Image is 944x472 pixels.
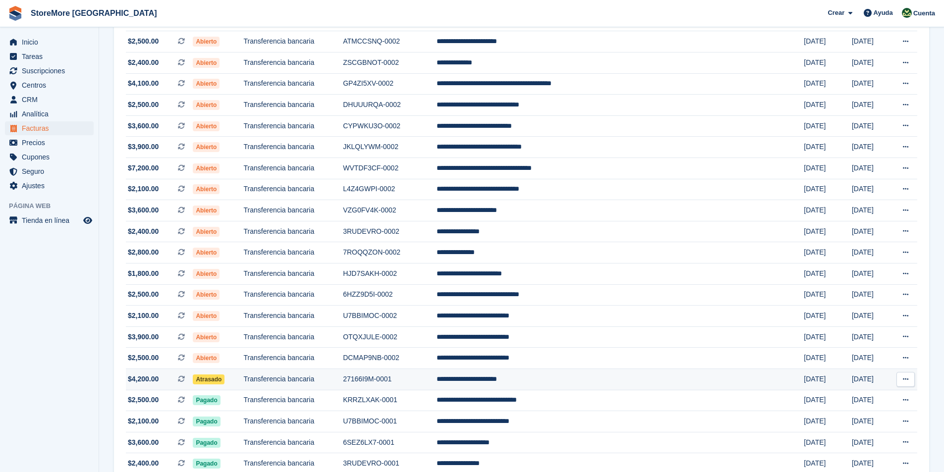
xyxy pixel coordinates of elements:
td: [DATE] [852,115,888,137]
span: $3,900.00 [128,142,159,152]
td: JKLQLYWM-0002 [343,137,436,158]
td: WVTDF3CF-0002 [343,158,436,179]
td: [DATE] [852,390,888,411]
td: [DATE] [804,73,852,95]
span: Abierto [193,206,220,215]
td: [DATE] [852,306,888,327]
td: [DATE] [804,326,852,348]
td: Transferencia bancaria [244,137,343,158]
td: U7BBIMOC-0001 [343,411,436,432]
td: Transferencia bancaria [244,73,343,95]
td: Transferencia bancaria [244,221,343,242]
td: [DATE] [804,31,852,52]
td: [DATE] [804,95,852,116]
td: [DATE] [804,368,852,390]
td: Transferencia bancaria [244,242,343,263]
td: [DATE] [804,200,852,221]
span: $2,500.00 [128,36,159,47]
span: Pagado [193,417,220,426]
td: Transferencia bancaria [244,95,343,116]
td: ATMCCSNQ-0002 [343,31,436,52]
span: Abierto [193,184,220,194]
td: [DATE] [804,137,852,158]
a: menu [5,50,94,63]
td: Transferencia bancaria [244,326,343,348]
td: Transferencia bancaria [244,368,343,390]
span: Abierto [193,121,220,131]
span: Cuenta [913,8,935,18]
span: Abierto [193,269,220,279]
span: $2,400.00 [128,226,159,237]
span: Pagado [193,395,220,405]
td: Transferencia bancaria [244,263,343,285]
td: [DATE] [852,52,888,74]
span: $2,100.00 [128,311,159,321]
td: [DATE] [804,115,852,137]
span: Facturas [22,121,81,135]
span: Inicio [22,35,81,49]
td: ZSCGBNOT-0002 [343,52,436,74]
td: 27166I9M-0001 [343,368,436,390]
span: Precios [22,136,81,150]
span: $3,600.00 [128,205,159,215]
img: stora-icon-8386f47178a22dfd0bd8f6a31ec36ba5ce8667c1dd55bd0f319d3a0aa187defe.svg [8,6,23,21]
td: [DATE] [804,432,852,453]
span: $2,400.00 [128,458,159,469]
a: menu [5,64,94,78]
span: Ayuda [874,8,893,18]
span: $2,500.00 [128,289,159,300]
a: menu [5,179,94,193]
a: menu [5,107,94,121]
span: Pagado [193,459,220,469]
td: DCMAP9NB-0002 [343,348,436,369]
td: KRRZLXAK-0001 [343,390,436,411]
td: [DATE] [804,284,852,306]
td: Transferencia bancaria [244,390,343,411]
td: Transferencia bancaria [244,284,343,306]
td: Transferencia bancaria [244,158,343,179]
span: $2,500.00 [128,100,159,110]
td: [DATE] [804,52,852,74]
span: Suscripciones [22,64,81,78]
span: Ajustes [22,179,81,193]
span: Crear [828,8,844,18]
span: Pagado [193,438,220,448]
td: 6HZZ9D5I-0002 [343,284,436,306]
td: [DATE] [852,411,888,432]
span: Abierto [193,100,220,110]
span: $7,200.00 [128,163,159,173]
td: Transferencia bancaria [244,31,343,52]
span: Abierto [193,248,220,258]
td: [DATE] [804,411,852,432]
td: Transferencia bancaria [244,115,343,137]
td: [DATE] [852,368,888,390]
td: [DATE] [804,221,852,242]
span: $2,500.00 [128,395,159,405]
span: $3,600.00 [128,121,159,131]
td: Transferencia bancaria [244,306,343,327]
span: $2,500.00 [128,353,159,363]
a: Vista previa de la tienda [82,214,94,226]
td: Transferencia bancaria [244,179,343,200]
td: [DATE] [852,263,888,285]
td: [DATE] [852,31,888,52]
td: [DATE] [804,179,852,200]
span: $2,100.00 [128,184,159,194]
td: DHUUURQA-0002 [343,95,436,116]
span: $2,100.00 [128,416,159,426]
td: Transferencia bancaria [244,200,343,221]
td: [DATE] [804,158,852,179]
span: Analítica [22,107,81,121]
a: menu [5,78,94,92]
td: HJD7SAKH-0002 [343,263,436,285]
span: Abierto [193,353,220,363]
td: Transferencia bancaria [244,411,343,432]
td: Transferencia bancaria [244,432,343,453]
td: 7ROQQZON-0002 [343,242,436,263]
td: [DATE] [852,179,888,200]
span: Abierto [193,163,220,173]
td: [DATE] [852,137,888,158]
span: $2,800.00 [128,247,159,258]
td: [DATE] [852,348,888,369]
img: Claudia Cortes [902,8,912,18]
